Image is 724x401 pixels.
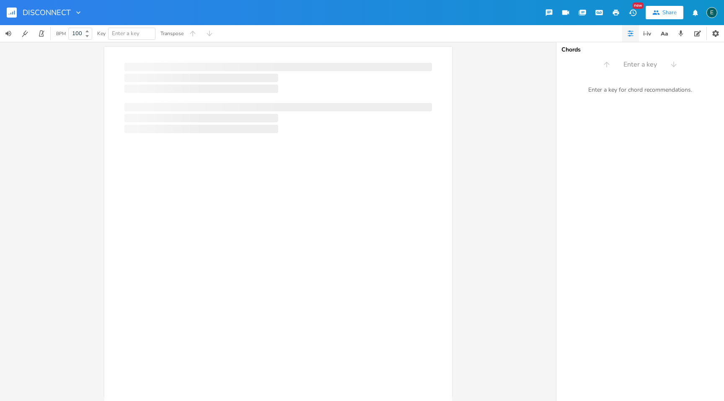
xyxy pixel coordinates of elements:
button: New [624,5,641,20]
span: Enter a key [112,30,140,37]
span: DISCONNECT [23,9,71,16]
div: New [633,3,644,9]
div: BPM [56,31,66,36]
div: Key [97,31,106,36]
div: Enter a key for chord recommendations. [556,81,724,99]
span: Enter a key [623,60,657,69]
div: Chords [561,47,719,53]
button: Share [646,6,683,19]
div: Share [662,9,677,16]
div: Transpose [160,31,184,36]
button: E [706,3,717,22]
div: edenmusic [706,7,717,18]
